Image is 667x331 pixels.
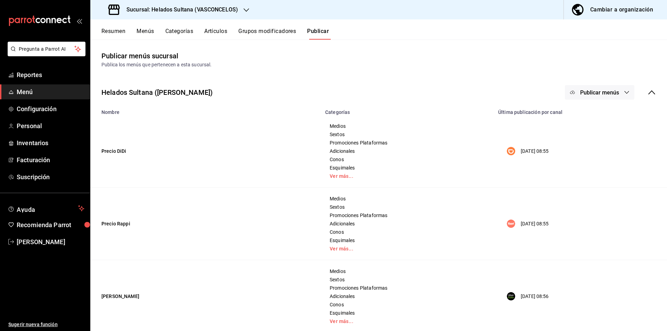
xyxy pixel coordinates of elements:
[321,105,494,115] th: Categorías
[330,294,485,299] span: Adicionales
[330,269,485,274] span: Medios
[330,221,485,226] span: Adicionales
[17,204,75,213] span: Ayuda
[330,196,485,201] span: Medios
[238,28,296,40] button: Grupos modificadores
[330,286,485,290] span: Promociones Plataformas
[330,132,485,137] span: Sextos
[17,70,84,80] span: Reportes
[330,213,485,218] span: Promociones Plataformas
[590,5,653,15] div: Cambiar a organización
[330,238,485,243] span: Esquimales
[8,42,85,56] button: Pregunta a Parrot AI
[76,18,82,24] button: open_drawer_menu
[17,121,84,131] span: Personal
[521,293,549,300] p: [DATE] 08:56
[90,105,321,115] th: Nombre
[90,188,321,260] td: Precio Rappi
[330,157,485,162] span: Conos
[521,148,549,155] p: [DATE] 08:55
[17,87,84,97] span: Menú
[17,138,84,148] span: Inventarios
[330,140,485,145] span: Promociones Plataformas
[90,115,321,188] td: Precio DiDi
[330,246,485,251] a: Ver más...
[101,61,656,68] div: Publica los menús que pertenecen a esta sucursal.
[330,124,485,129] span: Medios
[165,28,193,40] button: Categorías
[330,319,485,324] a: Ver más...
[17,155,84,165] span: Facturación
[521,220,549,227] p: [DATE] 08:55
[101,51,178,61] div: Publicar menús sucursal
[330,277,485,282] span: Sextos
[8,321,84,328] span: Sugerir nueva función
[17,104,84,114] span: Configuración
[494,105,667,115] th: Última publicación por canal
[330,174,485,179] a: Ver más...
[101,87,213,98] div: Helados Sultana ([PERSON_NAME])
[17,172,84,182] span: Suscripción
[580,89,619,96] span: Publicar menús
[307,28,329,40] button: Publicar
[137,28,154,40] button: Menús
[330,302,485,307] span: Conos
[330,205,485,209] span: Sextos
[17,237,84,247] span: [PERSON_NAME]
[101,28,125,40] button: Resumen
[330,311,485,315] span: Esquimales
[19,45,75,53] span: Pregunta a Parrot AI
[330,230,485,234] span: Conos
[204,28,227,40] button: Artículos
[101,28,667,40] div: navigation tabs
[5,50,85,58] a: Pregunta a Parrot AI
[330,149,485,154] span: Adicionales
[17,220,84,230] span: Recomienda Parrot
[121,6,238,14] h3: Sucursal: Helados Sultana (VASCONCELOS)
[330,165,485,170] span: Esquimales
[565,85,634,100] button: Publicar menús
